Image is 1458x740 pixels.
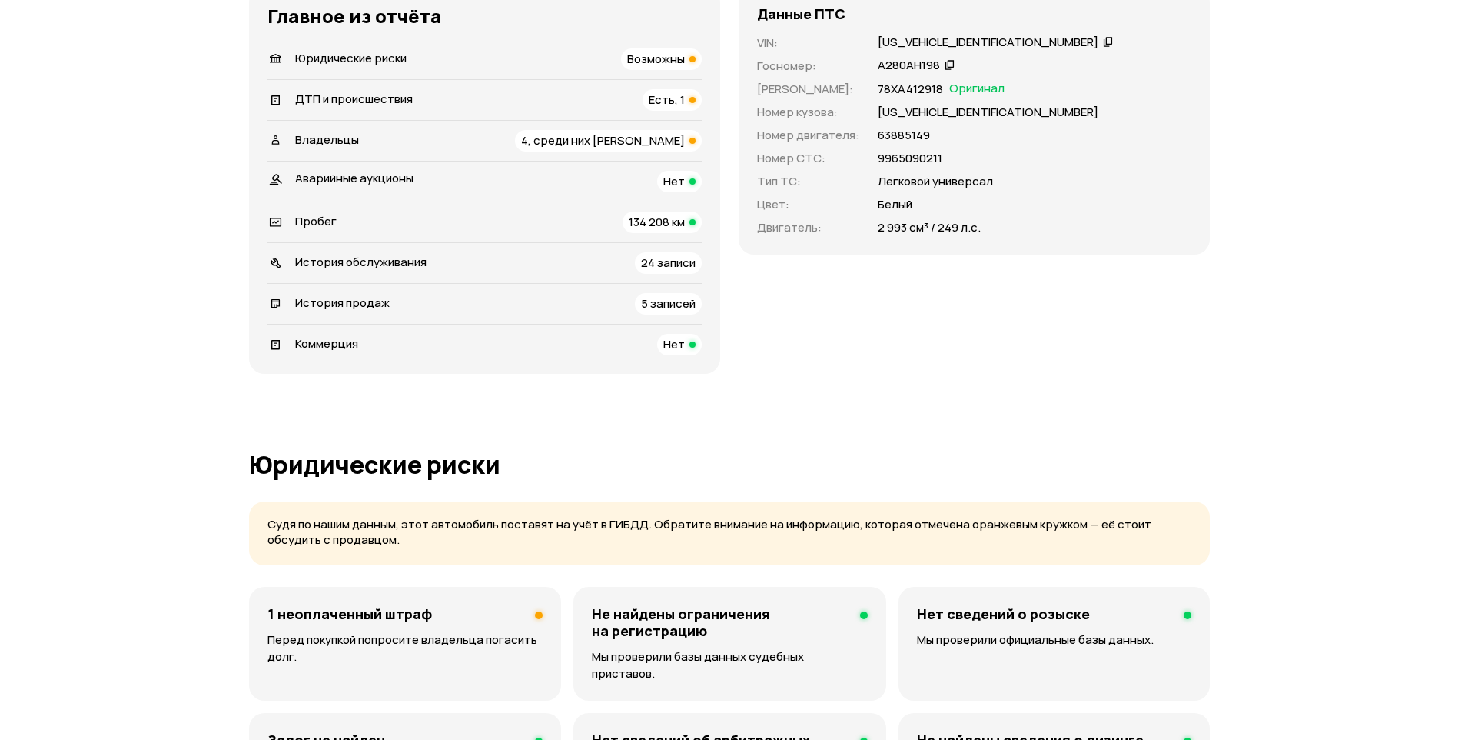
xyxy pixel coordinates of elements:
[295,254,427,270] span: История обслуживания
[267,605,432,622] h4: 1 неоплаченный штраф
[757,58,859,75] p: Госномер :
[663,336,685,352] span: Нет
[295,170,413,186] span: Аварийные аукционы
[917,632,1191,648] p: Мы проверили официальные базы данных.
[878,196,912,213] p: Белый
[878,219,981,236] p: 2 993 см³ / 249 л.с.
[592,648,868,682] p: Мы проверили базы данных судебных приставов.
[295,335,358,352] span: Коммерция
[267,632,543,665] p: Перед покупкой попросите владельца погасить долг.
[757,196,859,213] p: Цвет :
[878,104,1098,121] p: [US_VEHICLE_IDENTIFICATION_NUMBER]
[757,104,859,121] p: Номер кузова :
[295,132,359,148] span: Владельцы
[878,127,930,144] p: 63885149
[878,173,993,190] p: Легковой универсал
[757,5,845,22] h4: Данные ПТС
[649,92,685,108] span: Есть, 1
[757,81,859,98] p: [PERSON_NAME] :
[757,127,859,144] p: Номер двигателя :
[663,173,685,189] span: Нет
[592,605,848,639] h4: Не найдены ограничения на регистрацию
[295,295,390,311] span: История продаж
[757,150,859,167] p: Номер СТС :
[627,51,685,67] span: Возможны
[641,295,696,312] span: 5 записей
[878,58,940,74] div: А280АН198
[757,173,859,190] p: Тип ТС :
[521,132,685,148] span: 4, среди них [PERSON_NAME]
[949,81,1005,98] span: Оригинал
[629,214,685,230] span: 134 208 км
[641,255,696,271] span: 24 записи
[757,219,859,236] p: Двигатель :
[249,451,1210,478] h1: Юридические риски
[295,91,413,107] span: ДТП и происшествия
[878,150,942,167] p: 9965090211
[917,605,1090,622] h4: Нет сведений о розыске
[295,50,407,66] span: Юридические риски
[295,213,337,229] span: Пробег
[878,81,943,98] p: 78ХА412918
[878,35,1098,51] div: [US_VEHICLE_IDENTIFICATION_NUMBER]
[267,5,702,27] h3: Главное из отчёта
[757,35,859,52] p: VIN :
[267,517,1191,548] p: Судя по нашим данным, этот автомобиль поставят на учёт в ГИБДД. Обратите внимание на информацию, ...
